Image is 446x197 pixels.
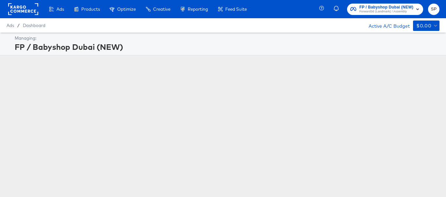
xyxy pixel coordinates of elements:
[56,7,64,12] span: Ads
[7,23,14,28] span: Ads
[153,7,170,12] span: Creative
[225,7,247,12] span: Feed Suite
[428,4,439,15] button: SP
[15,35,438,41] div: Managing:
[188,7,208,12] span: Reporting
[117,7,136,12] span: Optimize
[81,7,100,12] span: Products
[14,23,23,28] span: /
[15,41,438,52] div: FP / Babyshop Dubai (NEW)
[359,4,413,11] span: FP / Babyshop Dubai (NEW)
[362,21,410,30] div: Active A/C Budget
[416,22,431,30] div: $0.00
[431,6,437,13] span: SP
[347,4,423,15] button: FP / Babyshop Dubai (NEW)Forward3d (Landmark) / Assembly
[413,21,439,31] button: $0.00
[359,9,413,14] span: Forward3d (Landmark) / Assembly
[23,23,45,28] a: Dashboard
